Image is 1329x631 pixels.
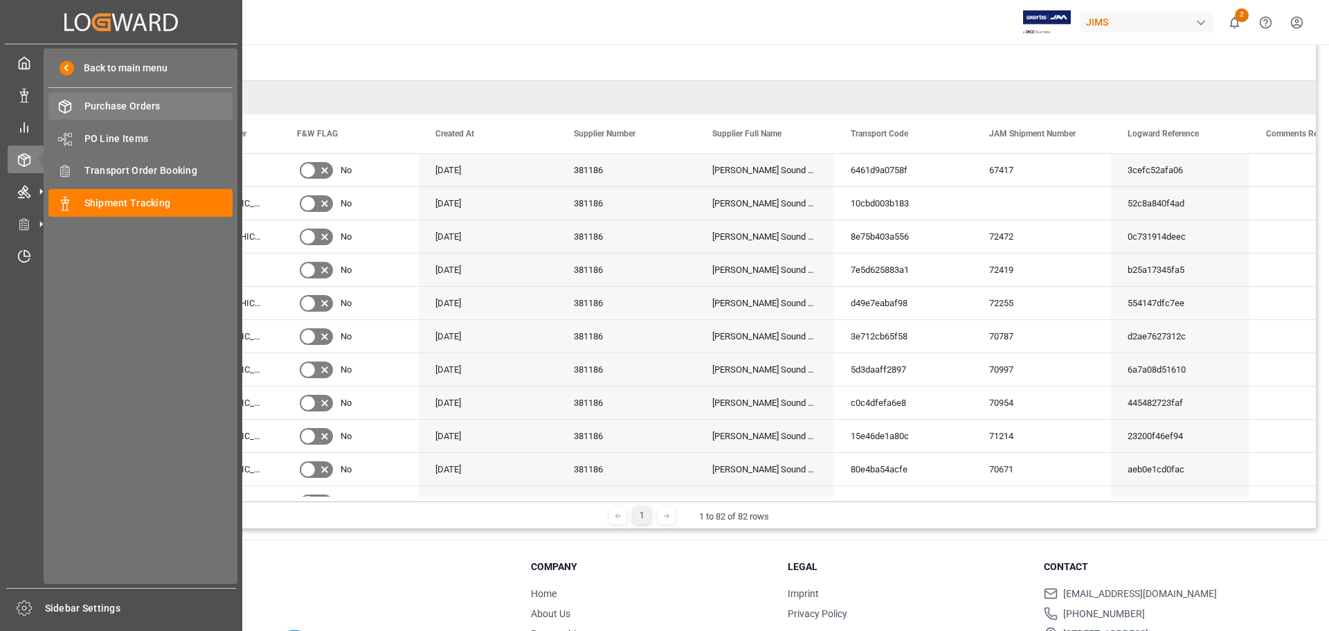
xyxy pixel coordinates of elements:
span: 2 [1235,8,1249,22]
p: Version [DATE] [91,605,496,617]
div: d2ae7627312c [1111,320,1249,353]
div: 72419 [973,254,1111,286]
h3: Legal [788,560,1027,574]
span: PO Line Items [84,132,233,146]
span: Transport Code [851,129,908,139]
span: Purchase Orders [84,99,233,114]
div: [DATE] [419,287,557,319]
div: 381186 [557,154,696,186]
div: aeb0e1cd0fac [1111,453,1249,486]
h3: Contact [1044,560,1283,574]
div: [PERSON_NAME] Sound LLC [696,187,834,220]
div: 1 to 82 of 82 rows [699,510,769,524]
div: 3cefc52afa06 [1111,154,1249,186]
a: Shipment Tracking [48,189,233,216]
p: © 2025 Logward. All rights reserved. [91,592,496,605]
div: 5d3daaff2897 [834,353,973,386]
div: [DATE] [419,386,557,419]
div: 70787 [973,320,1111,353]
div: 381186 [557,254,696,286]
div: 381186 [557,353,696,386]
div: [PERSON_NAME] Sound LLC [696,220,834,253]
div: [DATE] [419,320,557,353]
div: 7e5d625883a1 [834,254,973,286]
div: 381186 [557,486,696,519]
div: 70997 [973,353,1111,386]
div: [PERSON_NAME] Sound LLC [696,287,834,319]
span: No [341,487,352,519]
div: [PERSON_NAME] Sound LLC [696,154,834,186]
a: Imprint [788,588,819,599]
a: Home [531,588,557,599]
div: 8e75b403a556 [834,220,973,253]
span: JAM Shipment Number [989,129,1076,139]
div: [DATE] [419,453,557,486]
div: [PERSON_NAME] Sound LLC [696,386,834,419]
div: 72472 [973,220,1111,253]
span: Supplier Full Name [712,129,781,139]
button: JIMS [1081,9,1219,35]
span: No [341,254,352,286]
div: [PERSON_NAME] Sound LLC [696,453,834,486]
a: Data Management [8,81,235,108]
span: Logward Reference [1128,129,1199,139]
div: [PERSON_NAME] Sound LLC [696,486,834,519]
span: No [341,420,352,452]
span: Sidebar Settings [45,601,237,616]
div: b25a17345fa5 [1111,254,1249,286]
span: Supplier Number [574,129,635,139]
a: Transport Order Booking [48,157,233,184]
div: [PERSON_NAME] Sound LLC [696,254,834,286]
span: No [341,321,352,353]
div: 381186 [557,187,696,220]
div: [DATE] [419,486,557,519]
span: Transport Order Booking [84,163,233,178]
h3: Company [531,560,770,574]
a: Privacy Policy [788,608,847,619]
div: 15e46de1a80c [834,420,973,452]
div: 381186 [557,287,696,319]
img: Exertis%20JAM%20-%20Email%20Logo.jpg_1722504956.jpg [1023,10,1071,35]
div: 381186 [557,386,696,419]
div: 381186 [557,320,696,353]
button: show 2 new notifications [1219,7,1250,38]
div: [DATE] [419,420,557,452]
div: 381186 [557,453,696,486]
div: 23200f46ef94 [1111,420,1249,452]
div: [DATE] [419,220,557,253]
div: [DATE] [419,353,557,386]
div: 445482723faf [1111,386,1249,419]
div: 1 [633,507,651,524]
div: [PERSON_NAME] Sound LLC [696,420,834,452]
span: Created At [435,129,474,139]
span: No [341,287,352,319]
div: d49e7eabaf98 [834,287,973,319]
div: 70954 [973,386,1111,419]
div: 10cbd003b183 [834,187,973,220]
button: Help Center [1250,7,1281,38]
div: [DATE] [419,254,557,286]
span: No [341,387,352,419]
span: [PHONE_NUMBER] [1063,607,1145,621]
span: No [341,221,352,253]
span: Back to main menu [74,61,168,75]
a: Purchase Orders [48,93,233,120]
div: 6461d9a0758f [834,154,973,186]
a: About Us [531,608,570,619]
span: No [341,354,352,386]
div: 381186 [557,420,696,452]
span: No [341,188,352,220]
div: 72255 [973,287,1111,319]
div: 71280 [973,486,1111,519]
a: PO Line Items [48,125,233,152]
div: 52c8a840f4ad [1111,187,1249,220]
div: 71214 [973,420,1111,452]
div: 4c23a68f6f69 [834,486,973,519]
span: Shipment Tracking [84,196,233,211]
span: No [341,454,352,486]
div: c0c4dfefa6e8 [834,386,973,419]
div: [PERSON_NAME] Sound LLC [696,353,834,386]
